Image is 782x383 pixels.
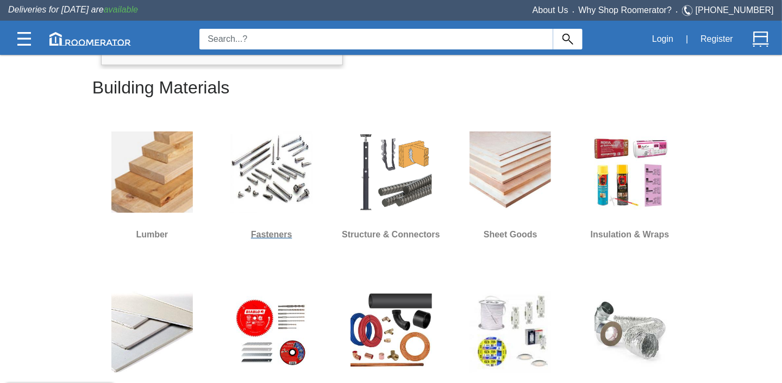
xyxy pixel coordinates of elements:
h6: Structure & Connectors [342,228,440,242]
button: Login [646,28,679,51]
img: Cart.svg [753,31,769,47]
img: Sheet_Good.jpg [470,131,551,213]
img: Screw.jpg [231,131,312,213]
img: roomerator-logo.svg [49,32,131,46]
img: Categories.svg [17,32,31,46]
a: Structure & Connectors [342,123,440,248]
a: Sheet Goods [470,123,551,248]
img: Electrical.jpg [470,291,551,373]
a: Lumber [111,123,193,248]
span: available [104,5,138,14]
span: Deliveries for [DATE] are [8,5,138,14]
a: [PHONE_NUMBER] [696,5,774,15]
input: Search...? [199,29,553,49]
img: Telephone.svg [682,4,696,17]
img: Drywall.jpg [111,291,193,373]
img: S&H.jpg [351,131,432,213]
img: Lumber.jpg [111,131,193,213]
a: About Us [533,5,568,15]
img: Blades-&-Bits.jpg [231,291,312,373]
span: • [672,9,682,14]
button: Register [695,28,739,51]
h6: Insulation & Wraps [589,228,671,242]
h6: Sheet Goods [470,228,551,242]
img: Search_Icon.svg [562,34,573,45]
img: Insulation.jpg [589,131,671,213]
h6: Lumber [111,228,193,242]
span: • [568,9,579,14]
a: Insulation & Wraps [589,123,671,248]
h6: Fasteners [231,228,312,242]
h2: Building Materials [92,70,690,106]
img: HVAC.jpg [589,291,671,373]
a: Why Shop Roomerator? [579,5,672,15]
a: Fasteners [231,123,312,248]
img: Plumbing.jpg [351,291,432,373]
div: | [679,27,695,51]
